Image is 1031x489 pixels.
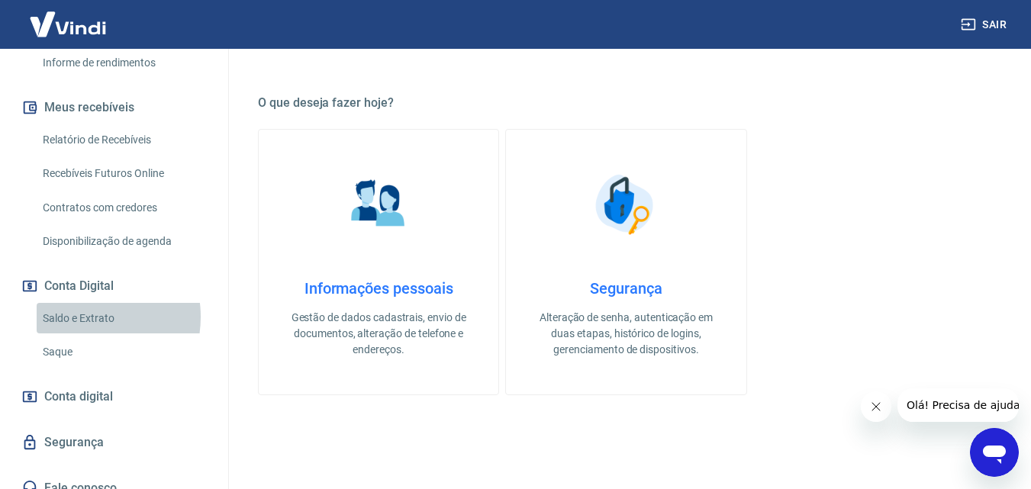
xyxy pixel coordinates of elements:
[258,95,994,111] h5: O que deseja fazer hoje?
[958,11,1013,39] button: Sair
[530,279,721,298] h4: Segurança
[37,303,210,334] a: Saldo e Extrato
[530,310,721,358] p: Alteração de senha, autenticação em duas etapas, histórico de logins, gerenciamento de dispositivos.
[37,158,210,189] a: Recebíveis Futuros Online
[37,47,210,79] a: Informe de rendimentos
[37,226,210,257] a: Disponibilização de agenda
[37,336,210,368] a: Saque
[18,91,210,124] button: Meus recebíveis
[283,310,474,358] p: Gestão de dados cadastrais, envio de documentos, alteração de telefone e endereços.
[283,279,474,298] h4: Informações pessoais
[44,386,113,407] span: Conta digital
[9,11,128,23] span: Olá! Precisa de ajuda?
[258,129,499,395] a: Informações pessoaisInformações pessoaisGestão de dados cadastrais, envio de documentos, alteraçã...
[18,269,210,303] button: Conta Digital
[897,388,1019,422] iframe: Mensagem da empresa
[18,426,210,459] a: Segurança
[861,391,891,422] iframe: Fechar mensagem
[970,428,1019,477] iframe: Botão para abrir a janela de mensagens
[18,1,118,47] img: Vindi
[588,166,664,243] img: Segurança
[340,166,417,243] img: Informações pessoais
[505,129,746,395] a: SegurançaSegurançaAlteração de senha, autenticação em duas etapas, histórico de logins, gerenciam...
[37,124,210,156] a: Relatório de Recebíveis
[18,380,210,413] a: Conta digital
[37,192,210,224] a: Contratos com credores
